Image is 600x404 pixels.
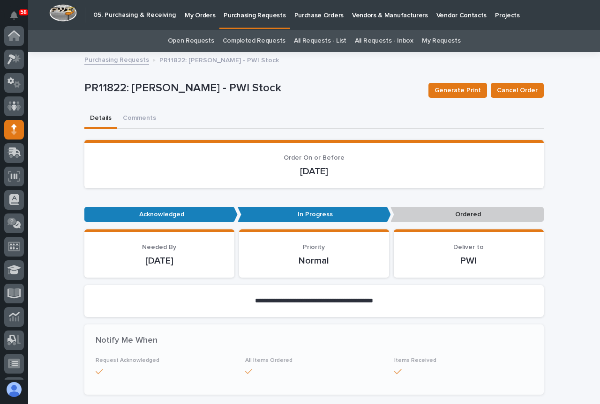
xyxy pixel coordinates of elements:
[84,207,238,222] p: Acknowledged
[453,244,484,250] span: Deliver to
[390,207,544,222] p: Ordered
[84,81,421,95] p: PR11822: [PERSON_NAME] - PWI Stock
[159,54,279,65] p: PR11822: [PERSON_NAME] - PWI Stock
[428,83,487,98] button: Generate Print
[96,255,223,266] p: [DATE]
[96,336,157,346] h2: Notify Me When
[142,244,176,250] span: Needed By
[117,109,162,129] button: Comments
[84,54,149,65] a: Purchasing Requests
[49,4,77,22] img: Workspace Logo
[250,255,378,266] p: Normal
[238,207,391,222] p: In Progress
[294,30,346,52] a: All Requests - List
[93,11,176,19] h2: 05. Purchasing & Receiving
[21,9,27,15] p: 58
[96,166,532,177] p: [DATE]
[4,380,24,399] button: users-avatar
[12,11,24,26] div: Notifications58
[284,154,345,161] span: Order On or Before
[303,244,325,250] span: Priority
[245,358,292,363] span: All Items Ordered
[405,255,532,266] p: PWI
[4,6,24,25] button: Notifications
[355,30,413,52] a: All Requests - Inbox
[435,86,481,95] span: Generate Print
[497,86,538,95] span: Cancel Order
[223,30,285,52] a: Completed Requests
[422,30,461,52] a: My Requests
[96,358,159,363] span: Request Acknowledged
[84,109,117,129] button: Details
[491,83,544,98] button: Cancel Order
[168,30,214,52] a: Open Requests
[394,358,436,363] span: Items Received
